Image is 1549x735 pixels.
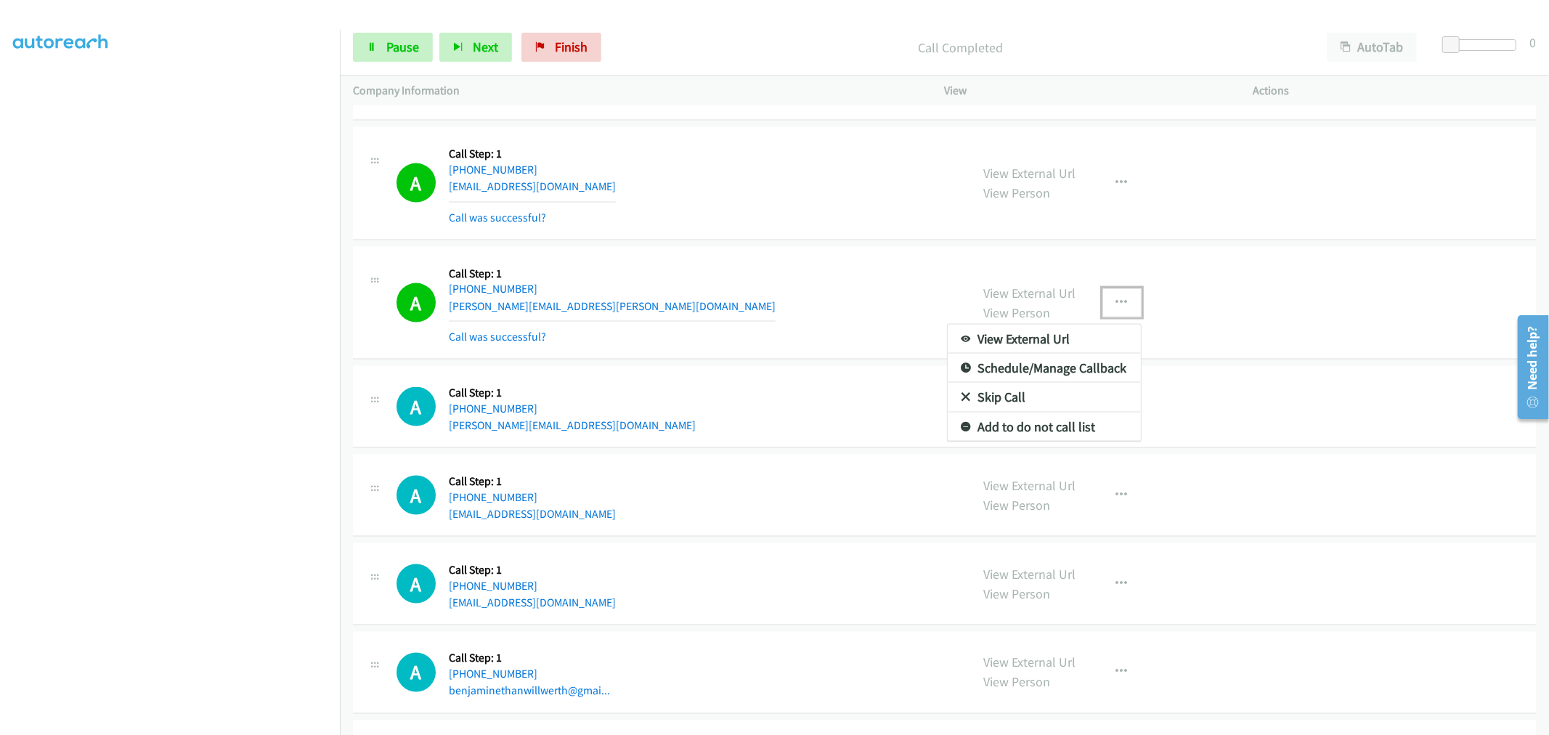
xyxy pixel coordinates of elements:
[948,413,1141,442] a: Add to do not call list
[948,354,1141,383] a: Schedule/Manage Callback
[397,653,436,692] div: The call is yet to be attempted
[948,325,1141,354] a: View External Url
[397,653,436,692] h1: A
[1508,309,1549,425] iframe: Resource Center
[397,476,436,515] div: The call is yet to be attempted
[397,476,436,515] h1: A
[397,387,436,426] div: The call is yet to be attempted
[397,564,436,604] div: The call is yet to be attempted
[13,43,340,733] iframe: To enrich screen reader interactions, please activate Accessibility in Grammarly extension settings
[397,564,436,604] h1: A
[948,383,1141,412] a: Skip Call
[397,387,436,426] h1: A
